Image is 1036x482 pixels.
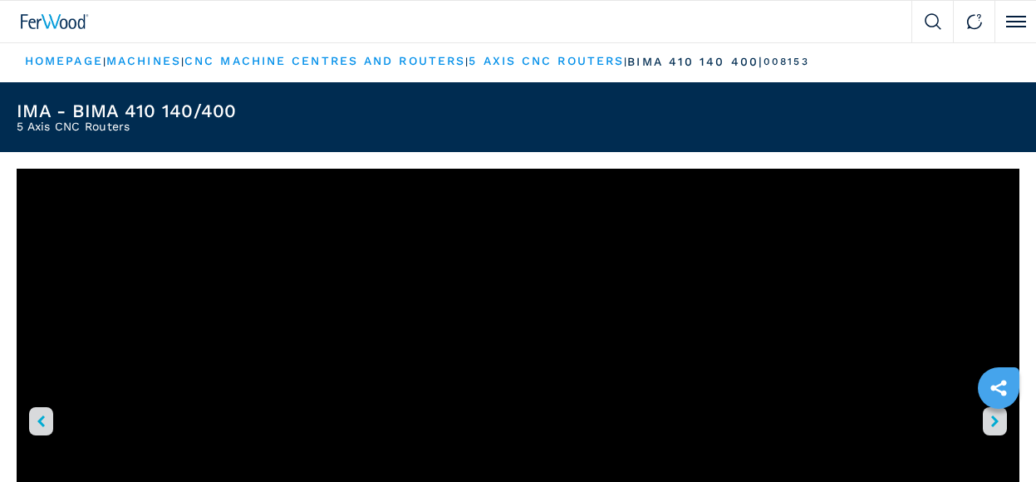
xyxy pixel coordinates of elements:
[106,54,181,67] a: machines
[763,55,809,69] p: 008153
[17,120,237,132] h2: 5 Axis CNC Routers
[21,14,89,29] img: Ferwood
[469,54,624,67] a: 5 axis cnc routers
[17,102,237,120] h1: IMA - BIMA 410 140/400
[925,13,941,30] img: Search
[25,54,103,67] a: HOMEPAGE
[103,56,106,67] span: |
[181,56,184,67] span: |
[978,367,1019,409] a: sharethis
[29,407,53,435] button: left-button
[627,54,763,71] p: bima 410 140 400 |
[994,1,1036,42] button: Click to toggle menu
[624,56,627,67] span: |
[465,56,469,67] span: |
[966,13,983,30] img: Contact us
[965,407,1024,470] iframe: Chat
[184,54,465,67] a: cnc machine centres and routers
